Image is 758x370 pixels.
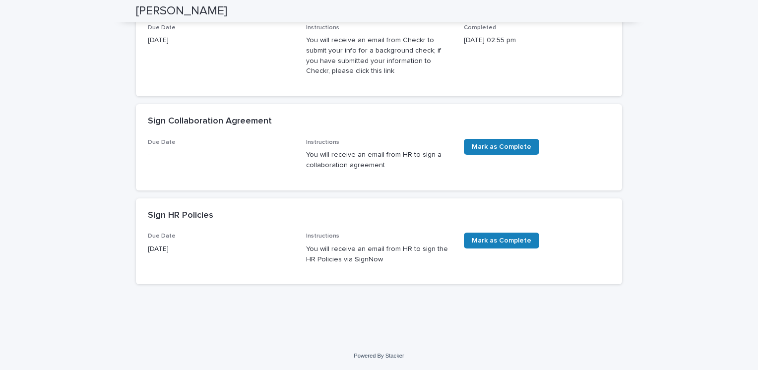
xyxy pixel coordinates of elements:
span: Instructions [306,233,339,239]
span: Instructions [306,25,339,31]
p: You will receive an email from HR to sign a collaboration agreement [306,150,452,171]
span: Completed [464,25,496,31]
a: Mark as Complete [464,139,539,155]
span: Due Date [148,233,176,239]
span: Due Date [148,139,176,145]
p: - [148,150,294,160]
a: Powered By Stacker [354,353,404,359]
span: Mark as Complete [472,143,531,150]
span: Mark as Complete [472,237,531,244]
p: [DATE] [148,244,294,254]
h2: Sign Collaboration Agreement [148,116,272,127]
a: Mark as Complete [464,233,539,248]
h2: [PERSON_NAME] [136,4,227,18]
h2: Sign HR Policies [148,210,213,221]
p: [DATE] [148,35,294,46]
p: You will receive an email from HR to sign the HR Policies via SignNow [306,244,452,265]
p: [DATE] 02:55 pm [464,35,610,46]
span: Instructions [306,139,339,145]
span: Due Date [148,25,176,31]
p: You will receive an email from Checkr to submit your info for a background check; if you have sub... [306,35,452,76]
